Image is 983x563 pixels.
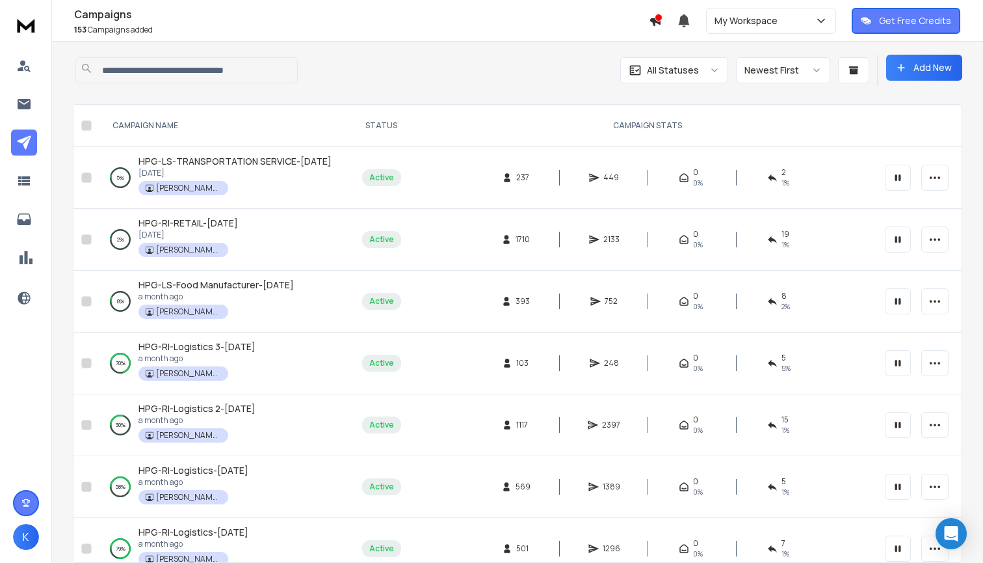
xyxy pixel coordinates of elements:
[647,64,699,77] p: All Statuses
[138,155,332,167] span: HPG-LS-TRANSPORTATION SERVICE-[DATE]
[693,476,698,487] span: 0
[693,538,698,549] span: 0
[97,147,345,209] td: 5%HPG-LS-TRANSPORTATION SERVICE-[DATE][DATE][PERSON_NAME] Property Group
[781,363,791,374] span: 5 %
[781,538,785,549] span: 7
[736,57,830,83] button: Newest First
[516,543,529,554] span: 501
[781,229,789,240] span: 19
[693,487,703,497] span: 0%
[13,13,39,37] img: logo
[138,402,256,415] span: HPG-RI-Logistics 2-[DATE]
[138,230,238,240] p: [DATE]
[138,217,238,230] a: HPG-RI-RETAIL-[DATE]
[138,477,248,487] p: a month ago
[13,524,39,550] button: K
[603,172,619,183] span: 449
[781,487,789,497] span: 1 %
[693,415,698,425] span: 0
[369,296,394,307] div: Active
[781,167,786,178] span: 2
[369,172,394,183] div: Active
[116,542,125,555] p: 79 %
[418,105,877,147] th: CAMPAIGN STATS
[781,476,786,487] span: 5
[117,233,124,246] p: 2 %
[138,464,248,476] span: HPG-RI-Logistics-[DATE]
[116,419,125,432] p: 30 %
[97,271,345,333] td: 8%HPG-LS-Food Manufacturer-[DATE]a month ago[PERSON_NAME] Property Group
[138,279,294,292] a: HPG-LS-Food Manufacturer-[DATE]
[74,24,86,35] span: 153
[138,353,256,364] p: a month ago
[516,296,530,307] span: 393
[74,7,649,22] h1: Campaigns
[97,456,345,518] td: 58%HPG-RI-Logistics-[DATE]a month ago[PERSON_NAME] Property Group
[693,363,703,374] span: 0%
[369,543,394,554] div: Active
[516,358,529,368] span: 103
[138,340,256,353] a: HPG-RI-Logistics 3-[DATE]
[603,234,620,245] span: 2133
[138,217,238,229] span: HPG-RI-RETAIL-[DATE]
[156,245,221,255] p: [PERSON_NAME] Property Group
[138,415,256,426] p: a month ago
[693,353,698,363] span: 0
[693,425,703,435] span: 0%
[74,25,649,35] p: Campaigns added
[516,420,529,430] span: 1117
[345,105,418,147] th: STATUS
[138,292,294,302] p: a month ago
[936,518,967,549] div: Open Intercom Messenger
[879,14,951,27] p: Get Free Credits
[116,357,125,370] p: 70 %
[369,482,394,492] div: Active
[97,105,345,147] th: CAMPAIGN NAME
[97,394,345,456] td: 30%HPG-RI-Logistics 2-[DATE]a month ago[PERSON_NAME] Property Group
[138,402,256,415] a: HPG-RI-Logistics 2-[DATE]
[97,333,345,394] td: 70%HPG-RI-Logistics 3-[DATE]a month ago[PERSON_NAME] Property Group
[369,358,394,368] div: Active
[886,55,962,81] button: Add New
[781,549,789,559] span: 1 %
[369,420,394,430] div: Active
[605,296,618,307] span: 752
[156,307,221,317] p: [PERSON_NAME] Property Group
[156,430,221,441] p: [PERSON_NAME] Property Group
[156,368,221,379] p: [PERSON_NAME] Property Group
[781,301,790,312] span: 2 %
[516,234,530,245] span: 1710
[781,240,789,250] span: 1 %
[714,14,783,27] p: My Workspace
[156,183,221,193] p: [PERSON_NAME] Property Group
[138,340,256,353] span: HPG-RI-Logistics 3-[DATE]
[603,543,620,554] span: 1296
[116,171,124,184] p: 5 %
[693,167,698,178] span: 0
[604,358,619,368] span: 248
[693,229,698,240] span: 0
[781,415,789,425] span: 15
[97,209,345,271] td: 2%HPG-RI-RETAIL-[DATE][DATE][PERSON_NAME] Property Group
[516,172,529,183] span: 237
[852,8,960,34] button: Get Free Credits
[138,539,248,549] p: a month ago
[603,482,620,492] span: 1389
[138,168,332,178] p: [DATE]
[602,420,620,430] span: 2397
[369,234,394,245] div: Active
[693,178,703,188] span: 0%
[693,240,703,250] span: 0%
[138,464,248,477] a: HPG-RI-Logistics-[DATE]
[781,425,789,435] span: 1 %
[781,291,787,301] span: 8
[117,295,124,308] p: 8 %
[138,526,248,539] a: HPG-RI-Logistics-[DATE]
[693,291,698,301] span: 0
[781,178,789,188] span: 1 %
[156,492,221,502] p: [PERSON_NAME] Property Group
